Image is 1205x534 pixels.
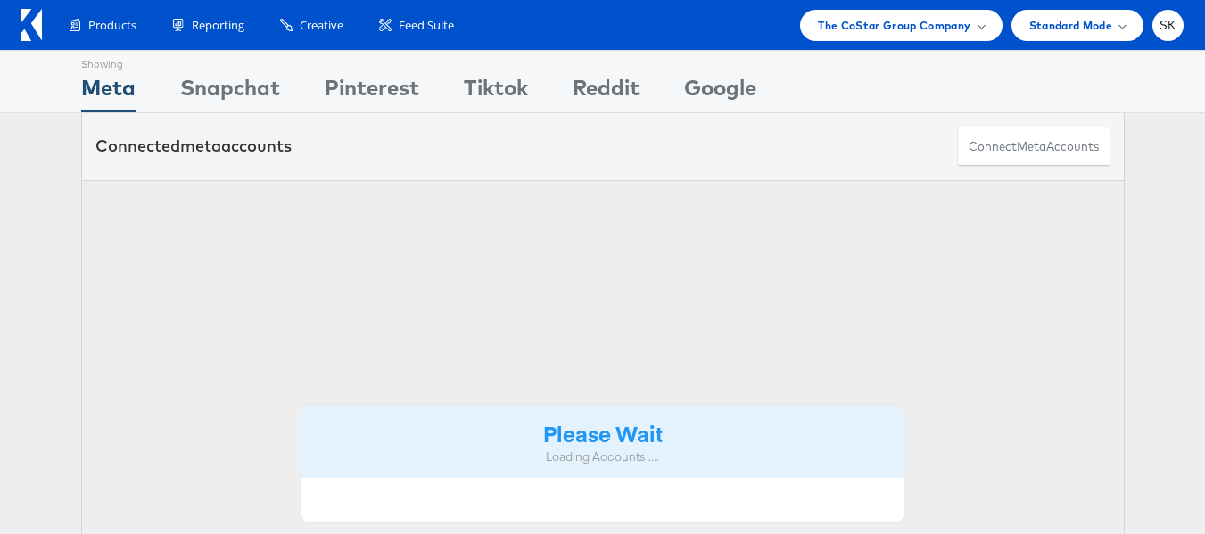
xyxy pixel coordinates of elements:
[81,51,136,72] div: Showing
[573,72,640,112] div: Reddit
[543,418,663,448] strong: Please Wait
[180,136,221,156] span: meta
[95,135,292,158] div: Connected accounts
[464,72,528,112] div: Tiktok
[957,127,1110,167] button: ConnectmetaAccounts
[1017,138,1046,155] span: meta
[1029,16,1112,35] span: Standard Mode
[192,17,244,34] span: Reporting
[88,17,136,34] span: Products
[180,72,280,112] div: Snapchat
[818,16,970,35] span: The CoStar Group Company
[1160,20,1176,31] span: SK
[684,72,756,112] div: Google
[315,448,891,465] div: Loading Accounts ....
[300,17,343,34] span: Creative
[325,72,419,112] div: Pinterest
[81,72,136,112] div: Meta
[399,17,454,34] span: Feed Suite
